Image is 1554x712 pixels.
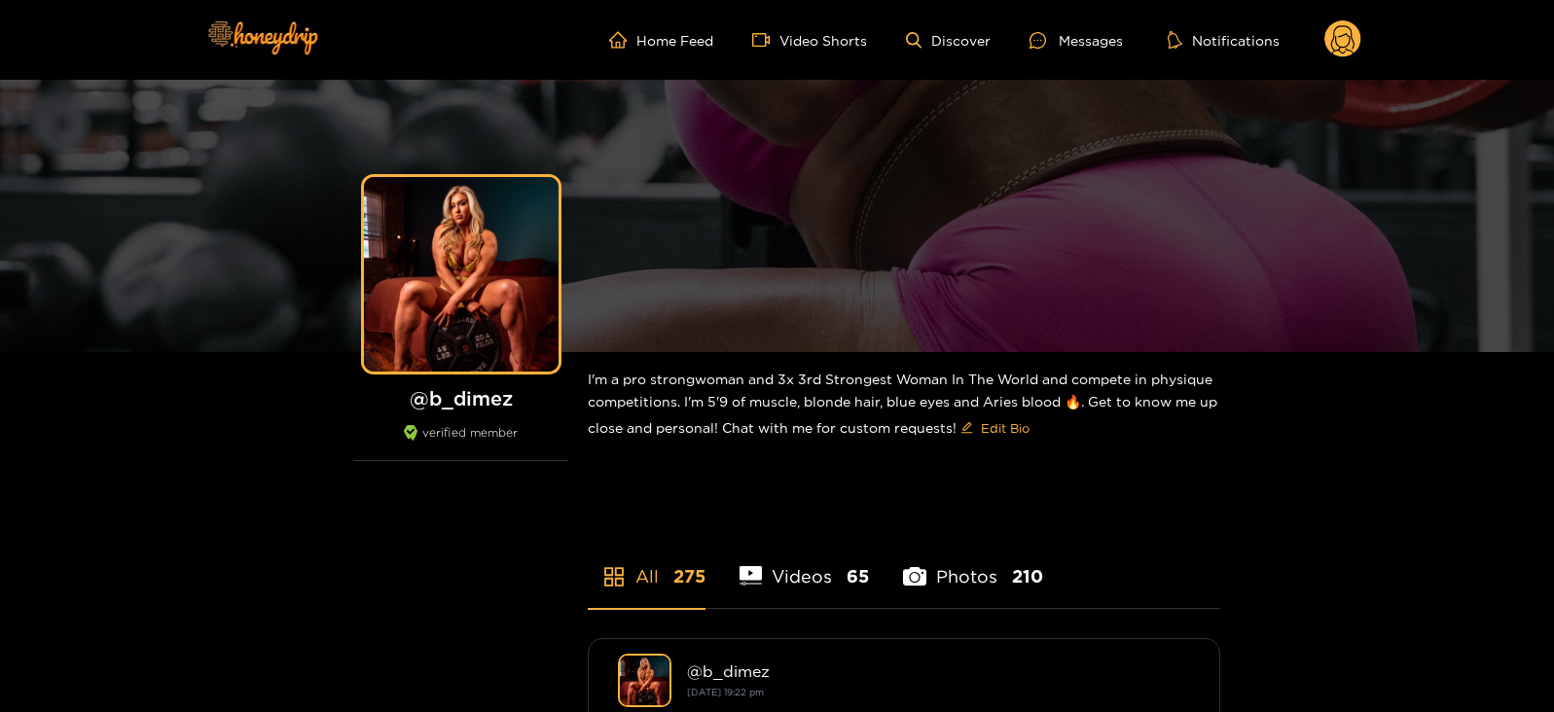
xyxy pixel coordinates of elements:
a: Home Feed [609,31,713,49]
h1: @ b_dimez [354,386,568,410]
div: verified member [354,425,568,461]
a: Discover [906,32,991,49]
span: appstore [602,565,626,588]
button: editEdit Bio [957,412,1033,444]
div: I'm a pro strongwoman and 3x 3rd Strongest Woman In The World and compete in physique competition... [588,352,1220,459]
small: [DATE] 19:22 pm [687,687,764,697]
button: Notifications [1162,30,1285,50]
div: @ b_dimez [687,662,1190,680]
li: Photos [903,520,1043,608]
span: Edit Bio [981,418,1030,438]
div: Messages [1030,29,1123,52]
li: Videos [740,520,870,608]
span: video-camera [752,31,779,49]
span: 275 [673,564,705,588]
span: edit [960,421,973,436]
span: home [609,31,636,49]
span: 210 [1012,564,1043,588]
a: Video Shorts [752,31,867,49]
span: 65 [847,564,869,588]
img: b_dimez [618,654,671,707]
li: All [588,520,705,608]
